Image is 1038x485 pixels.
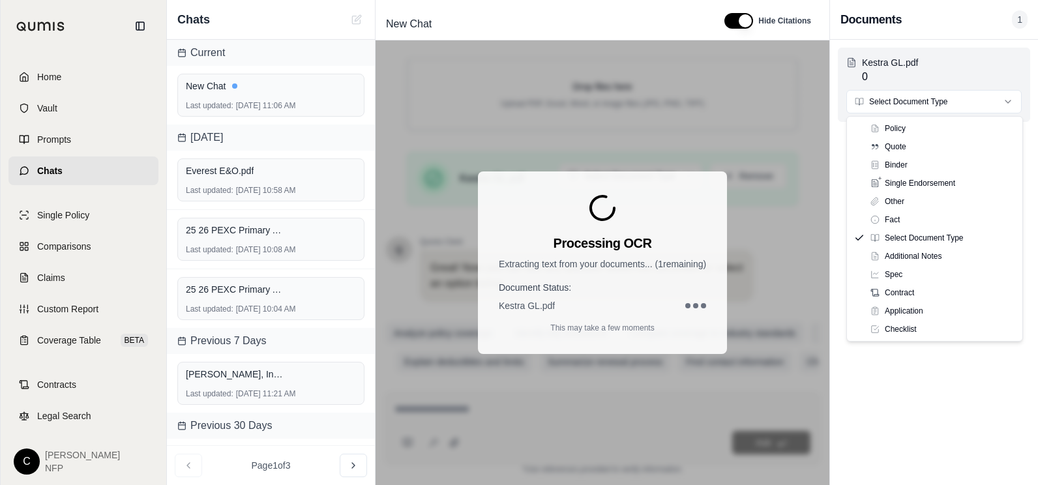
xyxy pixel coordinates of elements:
span: Policy [885,123,906,134]
span: Spec [885,269,902,280]
span: Additional Notes [885,251,942,261]
span: Quote [885,141,906,152]
span: Fact [885,214,900,225]
span: Single Endorsement [885,178,955,188]
span: Other [885,196,904,207]
span: Checklist [885,324,917,334]
span: Binder [885,160,908,170]
span: Contract [885,287,914,298]
span: Application [885,306,923,316]
span: Select Document Type [885,233,964,243]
